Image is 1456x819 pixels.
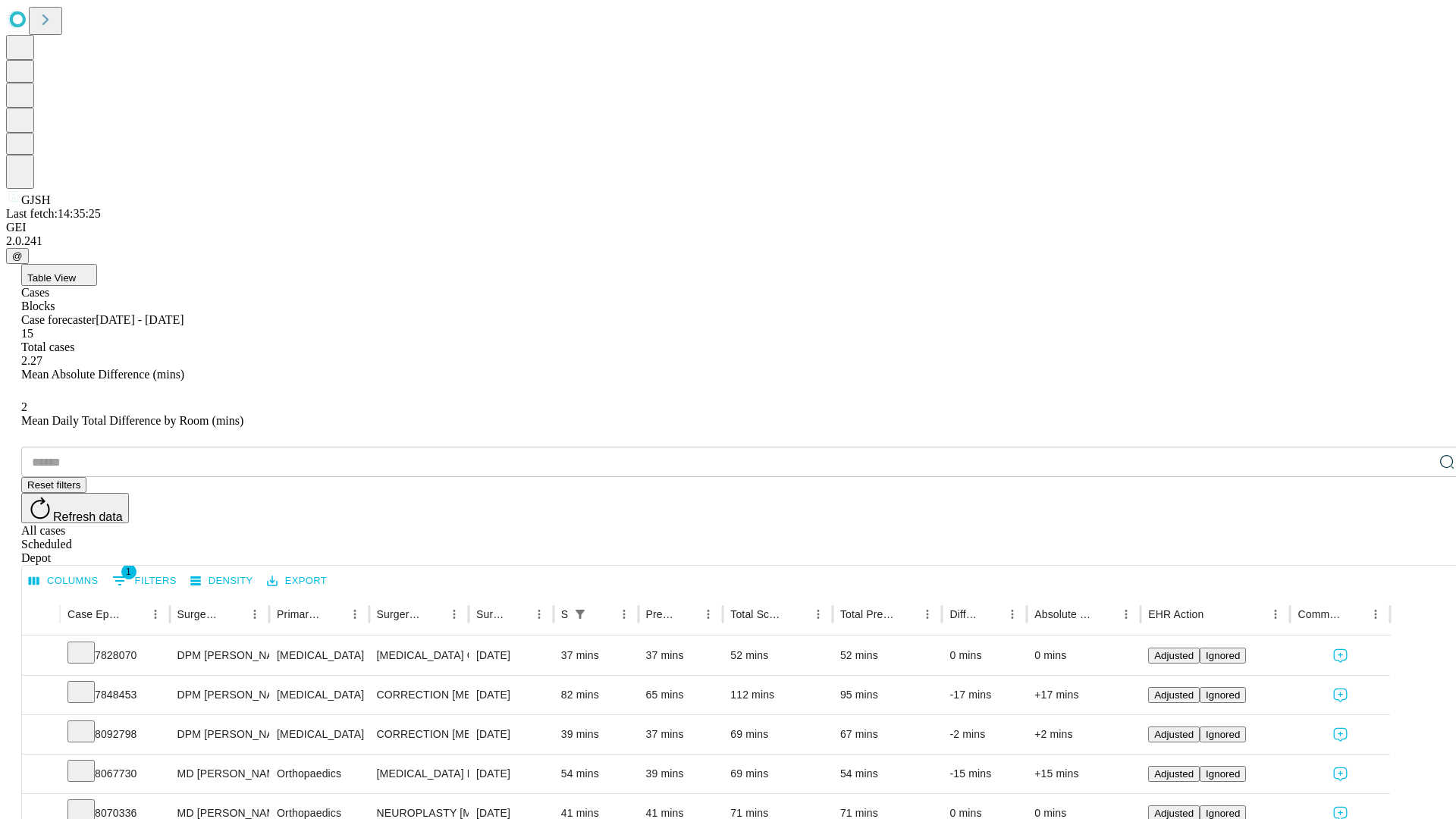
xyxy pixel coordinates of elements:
[177,676,262,714] div: DPM [PERSON_NAME] [PERSON_NAME]
[53,510,123,523] span: Refresh data
[1265,604,1286,625] button: Menu
[124,604,145,625] button: Sort
[30,761,52,788] button: Expand
[1344,604,1365,625] button: Sort
[145,604,166,625] button: Menu
[21,193,50,206] span: GJSH
[917,604,938,625] button: Menu
[570,604,591,625] div: 1 active filter
[1200,687,1246,703] button: Ignored
[1094,604,1116,625] button: Sort
[25,570,102,593] button: Select columns
[96,313,184,326] span: [DATE] - [DATE]
[277,676,361,714] div: [MEDICAL_DATA]
[21,368,184,381] span: Mean Absolute Difference (mins)
[1206,729,1240,740] span: Ignored
[6,221,1450,234] div: GEI
[676,604,698,625] button: Sort
[730,715,825,754] div: 69 mins
[730,608,785,620] div: Total Scheduled Duration
[840,755,935,793] div: 54 mins
[476,715,546,754] div: [DATE]
[277,608,321,620] div: Primary Service
[323,604,344,625] button: Sort
[177,715,262,754] div: DPM [PERSON_NAME] [PERSON_NAME]
[67,608,122,620] div: Case Epic Id
[730,755,825,793] div: 69 mins
[1148,726,1200,742] button: Adjusted
[21,477,86,493] button: Reset filters
[476,676,546,714] div: [DATE]
[21,354,42,367] span: 2.27
[263,570,331,593] button: Export
[377,636,461,675] div: [MEDICAL_DATA] COMPLETE EXCISION 5TH [MEDICAL_DATA] HEAD
[1034,636,1133,675] div: 0 mins
[1034,715,1133,754] div: +2 mins
[529,604,550,625] button: Menu
[1148,766,1200,782] button: Adjusted
[6,234,1450,248] div: 2.0.241
[646,608,676,620] div: Predicted In Room Duration
[646,636,716,675] div: 37 mins
[6,248,29,264] button: @
[67,715,162,754] div: 8092798
[1200,766,1246,782] button: Ignored
[1116,604,1137,625] button: Menu
[67,636,162,675] div: 7828070
[27,272,76,284] span: Table View
[12,250,23,262] span: @
[981,604,1002,625] button: Sort
[177,636,262,675] div: DPM [PERSON_NAME] [PERSON_NAME]
[613,604,635,625] button: Menu
[1200,648,1246,664] button: Ignored
[730,636,825,675] div: 52 mins
[21,400,27,413] span: 2
[277,715,361,754] div: [MEDICAL_DATA]
[444,604,465,625] button: Menu
[1034,676,1133,714] div: +17 mins
[1154,808,1194,819] span: Adjusted
[21,414,243,427] span: Mean Daily Total Difference by Room (mins)
[377,715,461,754] div: CORRECTION [MEDICAL_DATA]
[840,608,895,620] div: Total Predicted Duration
[1154,729,1194,740] span: Adjusted
[507,604,529,625] button: Sort
[1200,726,1246,742] button: Ignored
[949,676,1019,714] div: -17 mins
[121,564,136,579] span: 1
[786,604,808,625] button: Sort
[21,493,129,523] button: Refresh data
[21,340,74,353] span: Total cases
[949,715,1019,754] div: -2 mins
[1154,650,1194,661] span: Adjusted
[1154,689,1194,701] span: Adjusted
[1206,768,1240,780] span: Ignored
[561,715,631,754] div: 39 mins
[67,755,162,793] div: 8067730
[21,327,33,340] span: 15
[377,608,421,620] div: Surgery Name
[730,676,825,714] div: 112 mins
[30,682,52,709] button: Expand
[896,604,917,625] button: Sort
[67,676,162,714] div: 7848453
[949,608,979,620] div: Difference
[646,755,716,793] div: 39 mins
[1148,608,1203,620] div: EHR Action
[223,604,244,625] button: Sort
[561,608,568,620] div: Scheduled In Room Duration
[1154,768,1194,780] span: Adjusted
[277,636,361,675] div: [MEDICAL_DATA]
[561,636,631,675] div: 37 mins
[570,604,591,625] button: Show filters
[177,755,262,793] div: MD [PERSON_NAME] [PERSON_NAME]
[1034,608,1093,620] div: Absolute Difference
[1034,755,1133,793] div: +15 mins
[108,569,180,593] button: Show filters
[21,313,96,326] span: Case forecaster
[476,608,506,620] div: Surgery Date
[476,755,546,793] div: [DATE]
[561,676,631,714] div: 82 mins
[422,604,444,625] button: Sort
[30,643,52,670] button: Expand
